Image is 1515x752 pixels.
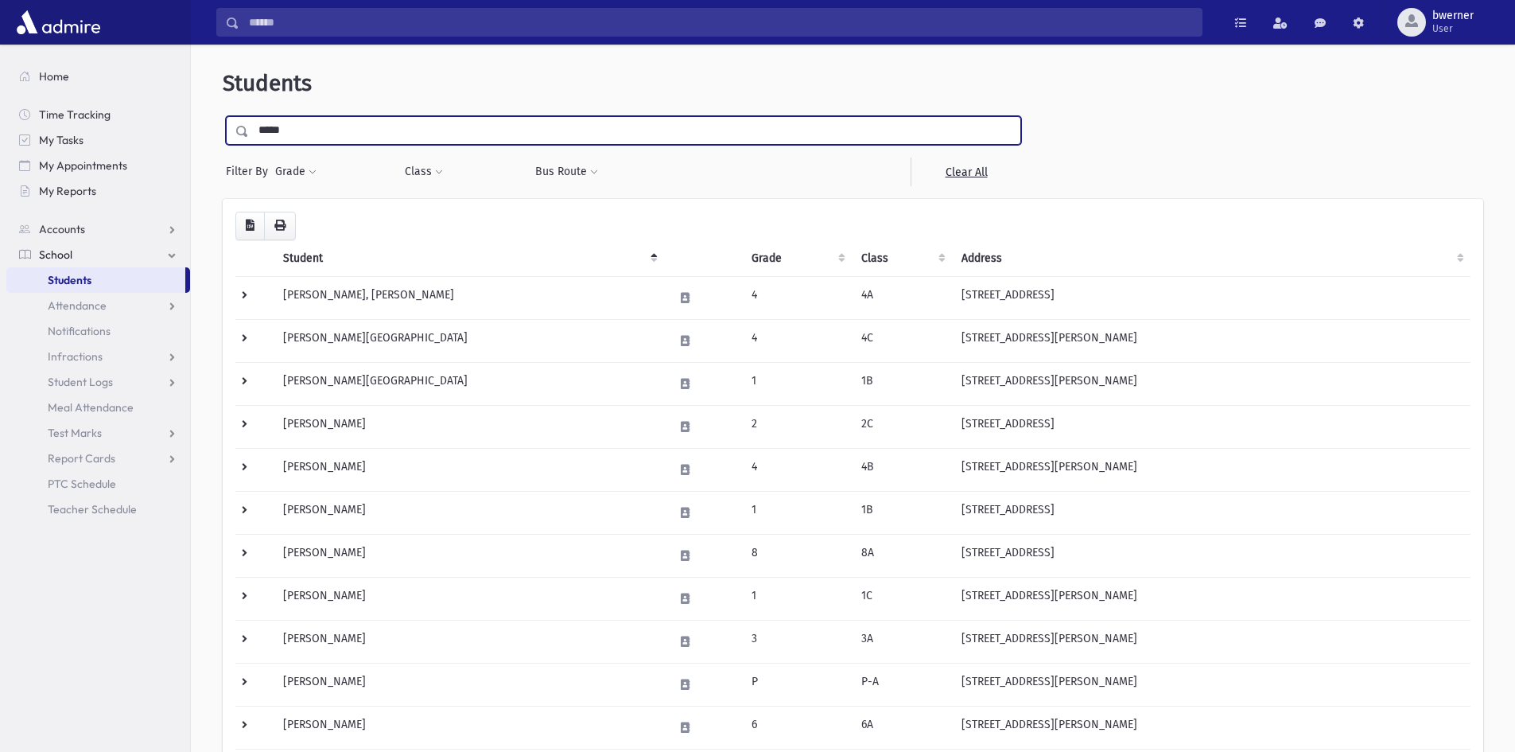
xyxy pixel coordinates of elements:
[852,706,952,749] td: 6A
[911,158,1021,186] a: Clear All
[6,178,190,204] a: My Reports
[223,70,312,96] span: Students
[742,240,853,277] th: Grade: activate to sort column ascending
[852,276,952,319] td: 4A
[13,6,104,38] img: AdmirePro
[226,163,274,180] span: Filter By
[274,577,664,620] td: [PERSON_NAME]
[852,663,952,706] td: P-A
[742,319,853,362] td: 4
[742,491,853,534] td: 1
[6,471,190,497] a: PTC Schedule
[6,216,190,242] a: Accounts
[6,369,190,395] a: Student Logs
[239,8,1202,37] input: Search
[404,158,444,186] button: Class
[6,497,190,522] a: Teacher Schedule
[534,158,599,186] button: Bus Route
[852,534,952,577] td: 8A
[48,426,102,440] span: Test Marks
[6,64,190,89] a: Home
[274,534,664,577] td: [PERSON_NAME]
[742,534,853,577] td: 8
[274,491,664,534] td: [PERSON_NAME]
[6,420,190,446] a: Test Marks
[39,158,127,173] span: My Appointments
[742,362,853,405] td: 1
[274,362,664,405] td: [PERSON_NAME][GEOGRAPHIC_DATA]
[742,276,853,319] td: 4
[274,276,664,319] td: [PERSON_NAME], [PERSON_NAME]
[6,267,185,293] a: Students
[274,240,664,277] th: Student: activate to sort column descending
[6,446,190,471] a: Report Cards
[48,375,113,389] span: Student Logs
[742,405,853,448] td: 2
[952,240,1470,277] th: Address: activate to sort column ascending
[48,298,107,313] span: Attendance
[274,663,664,706] td: [PERSON_NAME]
[742,577,853,620] td: 1
[1432,22,1474,35] span: User
[742,448,853,491] td: 4
[6,242,190,267] a: School
[952,577,1470,620] td: [STREET_ADDRESS][PERSON_NAME]
[952,448,1470,491] td: [STREET_ADDRESS][PERSON_NAME]
[952,319,1470,362] td: [STREET_ADDRESS][PERSON_NAME]
[6,344,190,369] a: Infractions
[48,273,91,287] span: Students
[852,620,952,663] td: 3A
[852,491,952,534] td: 1B
[6,102,190,127] a: Time Tracking
[952,276,1470,319] td: [STREET_ADDRESS]
[6,293,190,318] a: Attendance
[274,706,664,749] td: [PERSON_NAME]
[852,362,952,405] td: 1B
[264,212,296,240] button: Print
[852,405,952,448] td: 2C
[952,663,1470,706] td: [STREET_ADDRESS][PERSON_NAME]
[39,133,84,147] span: My Tasks
[952,491,1470,534] td: [STREET_ADDRESS]
[742,663,853,706] td: P
[742,706,853,749] td: 6
[952,534,1470,577] td: [STREET_ADDRESS]
[39,222,85,236] span: Accounts
[274,158,317,186] button: Grade
[6,395,190,420] a: Meal Attendance
[48,400,134,415] span: Meal Attendance
[6,318,190,344] a: Notifications
[48,477,116,491] span: PTC Schedule
[48,324,111,338] span: Notifications
[274,620,664,663] td: [PERSON_NAME]
[852,448,952,491] td: 4B
[952,405,1470,448] td: [STREET_ADDRESS]
[274,319,664,362] td: [PERSON_NAME][GEOGRAPHIC_DATA]
[48,502,137,516] span: Teacher Schedule
[39,184,96,198] span: My Reports
[852,319,952,362] td: 4C
[6,153,190,178] a: My Appointments
[742,620,853,663] td: 3
[852,577,952,620] td: 1C
[39,107,111,122] span: Time Tracking
[39,69,69,84] span: Home
[952,362,1470,405] td: [STREET_ADDRESS][PERSON_NAME]
[274,448,664,491] td: [PERSON_NAME]
[1432,10,1474,22] span: bwerner
[274,405,664,448] td: [PERSON_NAME]
[952,620,1470,663] td: [STREET_ADDRESS][PERSON_NAME]
[48,451,115,466] span: Report Cards
[235,212,265,240] button: CSV
[6,127,190,153] a: My Tasks
[39,247,72,262] span: School
[852,240,952,277] th: Class: activate to sort column ascending
[952,706,1470,749] td: [STREET_ADDRESS][PERSON_NAME]
[48,349,103,364] span: Infractions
